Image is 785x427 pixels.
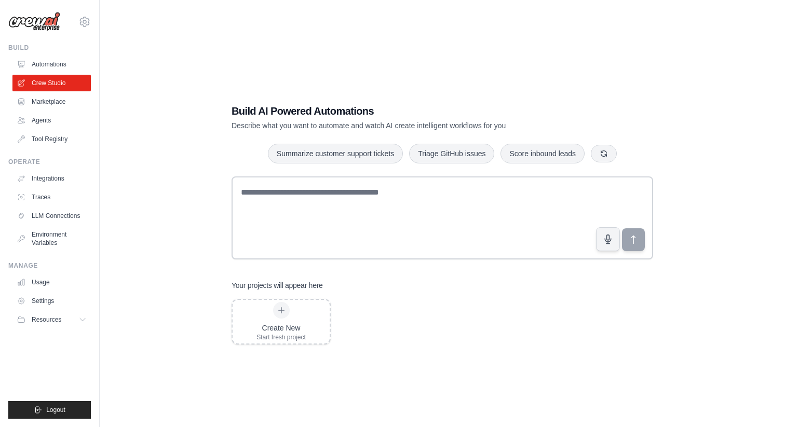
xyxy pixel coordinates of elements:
[8,158,91,166] div: Operate
[591,145,617,162] button: Get new suggestions
[12,131,91,147] a: Tool Registry
[12,93,91,110] a: Marketplace
[232,120,580,131] p: Describe what you want to automate and watch AI create intelligent workflows for you
[12,226,91,251] a: Environment Variables
[8,12,60,32] img: Logo
[8,44,91,52] div: Build
[12,170,91,187] a: Integrations
[268,144,403,163] button: Summarize customer support tickets
[12,189,91,205] a: Traces
[32,315,61,324] span: Resources
[8,401,91,419] button: Logout
[8,261,91,270] div: Manage
[256,333,306,341] div: Start fresh project
[12,208,91,224] a: LLM Connections
[596,227,620,251] button: Click to speak your automation idea
[12,274,91,291] a: Usage
[46,406,65,414] span: Logout
[12,293,91,309] a: Settings
[232,104,580,118] h1: Build AI Powered Automations
[500,144,585,163] button: Score inbound leads
[409,144,494,163] button: Triage GitHub issues
[12,56,91,73] a: Automations
[232,280,323,291] h3: Your projects will appear here
[12,311,91,328] button: Resources
[256,323,306,333] div: Create New
[12,75,91,91] a: Crew Studio
[12,112,91,129] a: Agents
